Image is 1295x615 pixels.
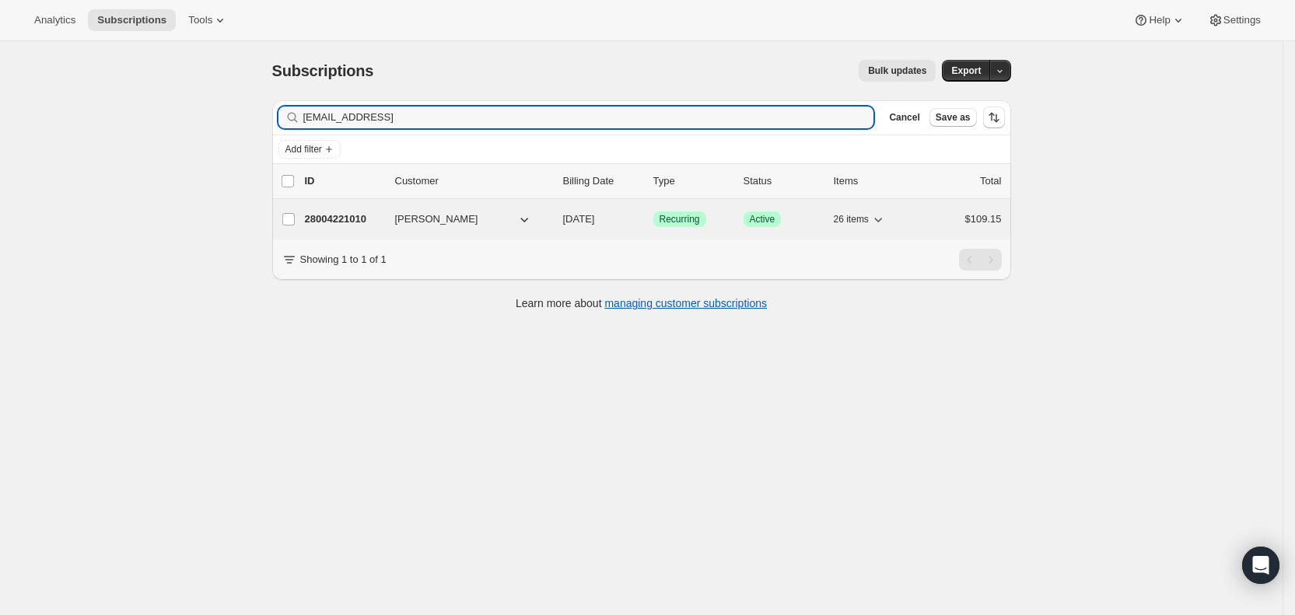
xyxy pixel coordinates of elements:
input: Filter subscribers [303,107,874,128]
button: Add filter [278,140,341,159]
span: 26 items [834,213,869,225]
div: Type [653,173,731,189]
span: $109.15 [965,213,1002,225]
button: Subscriptions [88,9,176,31]
span: Analytics [34,14,75,26]
button: [PERSON_NAME] [386,207,541,232]
nav: Pagination [959,249,1002,271]
span: [PERSON_NAME] [395,211,478,227]
p: Learn more about [516,295,767,311]
span: Subscriptions [97,14,166,26]
button: Tools [179,9,237,31]
span: [DATE] [563,213,595,225]
div: Items [834,173,912,189]
p: Showing 1 to 1 of 1 [300,252,387,267]
span: Active [750,213,775,225]
span: Cancel [889,111,919,124]
p: ID [305,173,383,189]
button: Cancel [883,108,926,127]
span: Subscriptions [272,62,374,79]
button: Help [1124,9,1195,31]
p: Customer [395,173,551,189]
p: 28004221010 [305,211,383,227]
span: Bulk updates [868,65,926,77]
span: Export [951,65,981,77]
span: Settings [1223,14,1261,26]
button: 26 items [834,208,886,230]
button: Settings [1199,9,1270,31]
button: Export [942,60,990,82]
a: managing customer subscriptions [604,297,767,309]
button: Save as [929,108,977,127]
button: Analytics [25,9,85,31]
div: IDCustomerBilling DateTypeStatusItemsTotal [305,173,1002,189]
span: Save as [936,111,971,124]
span: Recurring [660,213,700,225]
span: Add filter [285,143,322,155]
p: Status [744,173,821,189]
div: 28004221010[PERSON_NAME][DATE]SuccessRecurringSuccessActive26 items$109.15 [305,208,1002,230]
p: Total [980,173,1001,189]
div: Open Intercom Messenger [1242,547,1279,584]
button: Sort the results [983,107,1005,128]
button: Bulk updates [859,60,936,82]
p: Billing Date [563,173,641,189]
span: Tools [188,14,212,26]
span: Help [1149,14,1170,26]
